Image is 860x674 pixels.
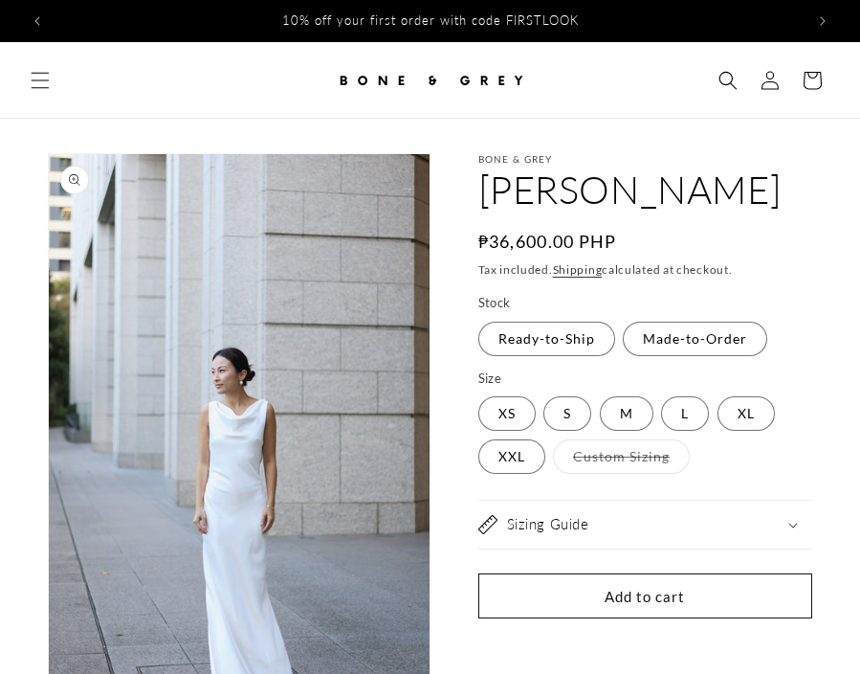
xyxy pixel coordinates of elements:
button: Add to cart [478,573,813,618]
h1: [PERSON_NAME] [478,165,813,214]
label: L [661,396,709,431]
label: S [543,396,591,431]
legend: Size [478,370,504,389]
span: ₱36,600.00 PHP [478,229,617,255]
p: Bone & Grey [478,153,813,165]
label: Custom Sizing [553,439,690,474]
summary: Menu [19,59,61,101]
span: 10% off your first order with code FIRSTLOOK [282,12,579,28]
div: 1 of 3 [58,3,802,39]
h2: Sizing Guide [507,515,589,534]
summary: Search [707,59,749,101]
label: XS [478,396,536,431]
img: Bone and Grey Bridal [335,59,526,101]
label: Made-to-Order [623,322,767,356]
div: Announcement [58,3,802,39]
a: Shipping [553,262,603,277]
label: Ready-to-Ship [478,322,615,356]
legend: Stock [478,294,513,313]
div: Tax included. calculated at checkout. [478,260,813,280]
label: M [600,396,653,431]
label: XXL [478,439,545,474]
summary: Sizing Guide [478,501,813,549]
label: XL [717,396,775,431]
a: Bone and Grey Bridal [327,52,533,108]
